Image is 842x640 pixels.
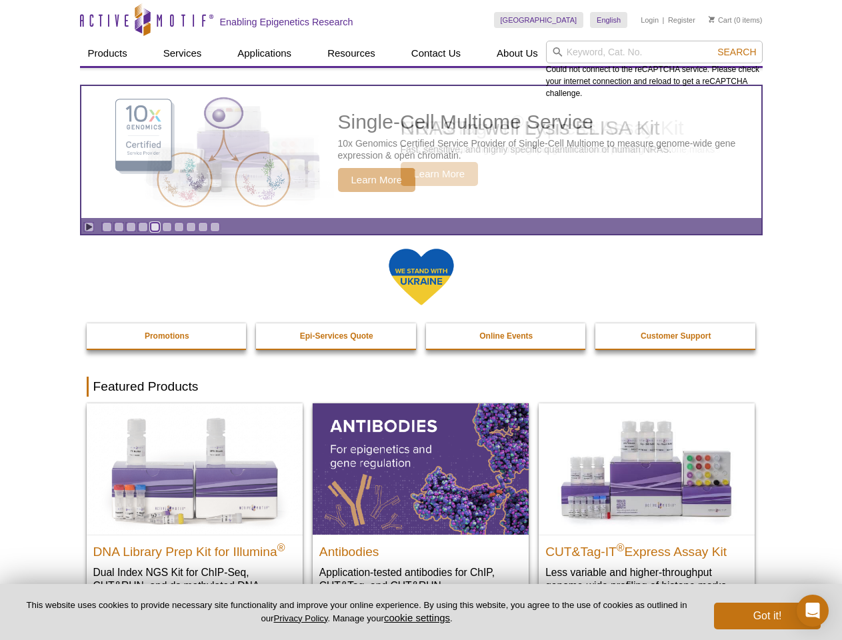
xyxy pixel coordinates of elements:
div: Open Intercom Messenger [797,595,829,627]
a: Register [668,15,695,25]
a: Go to slide 7 [174,222,184,232]
img: CUT&Tag-IT® Express Assay Kit [539,403,755,534]
img: DNA Library Prep Kit for Illumina [87,403,303,534]
h2: Enabling Epigenetics Research [220,16,353,28]
span: Search [717,47,756,57]
a: Login [641,15,659,25]
a: Go to slide 4 [138,222,148,232]
a: Go to slide 1 [102,222,112,232]
h2: CUT&Tag-IT Express Assay Kit [545,539,748,559]
a: Go to slide 6 [162,222,172,232]
a: [GEOGRAPHIC_DATA] [494,12,584,28]
p: Application-tested antibodies for ChIP, CUT&Tag, and CUT&RUN. [319,565,522,593]
a: Go to slide 8 [186,222,196,232]
button: Search [713,46,760,58]
img: Your Cart [709,16,715,23]
a: Products [80,41,135,66]
button: cookie settings [384,612,450,623]
strong: Online Events [479,331,533,341]
a: Toggle autoplay [84,222,94,232]
p: Less variable and higher-throughput genome-wide profiling of histone marks​. [545,565,748,593]
h2: Featured Products [87,377,756,397]
a: Customer Support [595,323,757,349]
a: Services [155,41,210,66]
sup: ® [617,541,625,553]
a: Go to slide 3 [126,222,136,232]
a: Epi-Services Quote [256,323,417,349]
a: About Us [489,41,546,66]
a: All Antibodies Antibodies Application-tested antibodies for ChIP, CUT&Tag, and CUT&RUN. [313,403,529,605]
strong: Promotions [145,331,189,341]
img: We Stand With Ukraine [388,247,455,307]
a: Cart [709,15,732,25]
strong: Customer Support [641,331,711,341]
a: Go to slide 10 [210,222,220,232]
a: Contact Us [403,41,469,66]
li: | [663,12,665,28]
button: Got it! [714,603,821,629]
a: English [590,12,627,28]
li: (0 items) [709,12,763,28]
a: Resources [319,41,383,66]
a: DNA Library Prep Kit for Illumina DNA Library Prep Kit for Illumina® Dual Index NGS Kit for ChIP-... [87,403,303,619]
sup: ® [277,541,285,553]
strong: Epi-Services Quote [300,331,373,341]
h2: Antibodies [319,539,522,559]
a: Go to slide 9 [198,222,208,232]
a: Privacy Policy [273,613,327,623]
a: CUT&Tag-IT® Express Assay Kit CUT&Tag-IT®Express Assay Kit Less variable and higher-throughput ge... [539,403,755,605]
a: Applications [229,41,299,66]
a: Go to slide 5 [150,222,160,232]
p: Dual Index NGS Kit for ChIP-Seq, CUT&RUN, and ds methylated DNA assays. [93,565,296,606]
img: All Antibodies [313,403,529,534]
a: Go to slide 2 [114,222,124,232]
p: This website uses cookies to provide necessary site functionality and improve your online experie... [21,599,692,625]
input: Keyword, Cat. No. [546,41,763,63]
div: Could not connect to the reCAPTCHA service. Please check your internet connection and reload to g... [546,41,763,99]
a: Online Events [426,323,587,349]
a: Promotions [87,323,248,349]
h2: DNA Library Prep Kit for Illumina [93,539,296,559]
